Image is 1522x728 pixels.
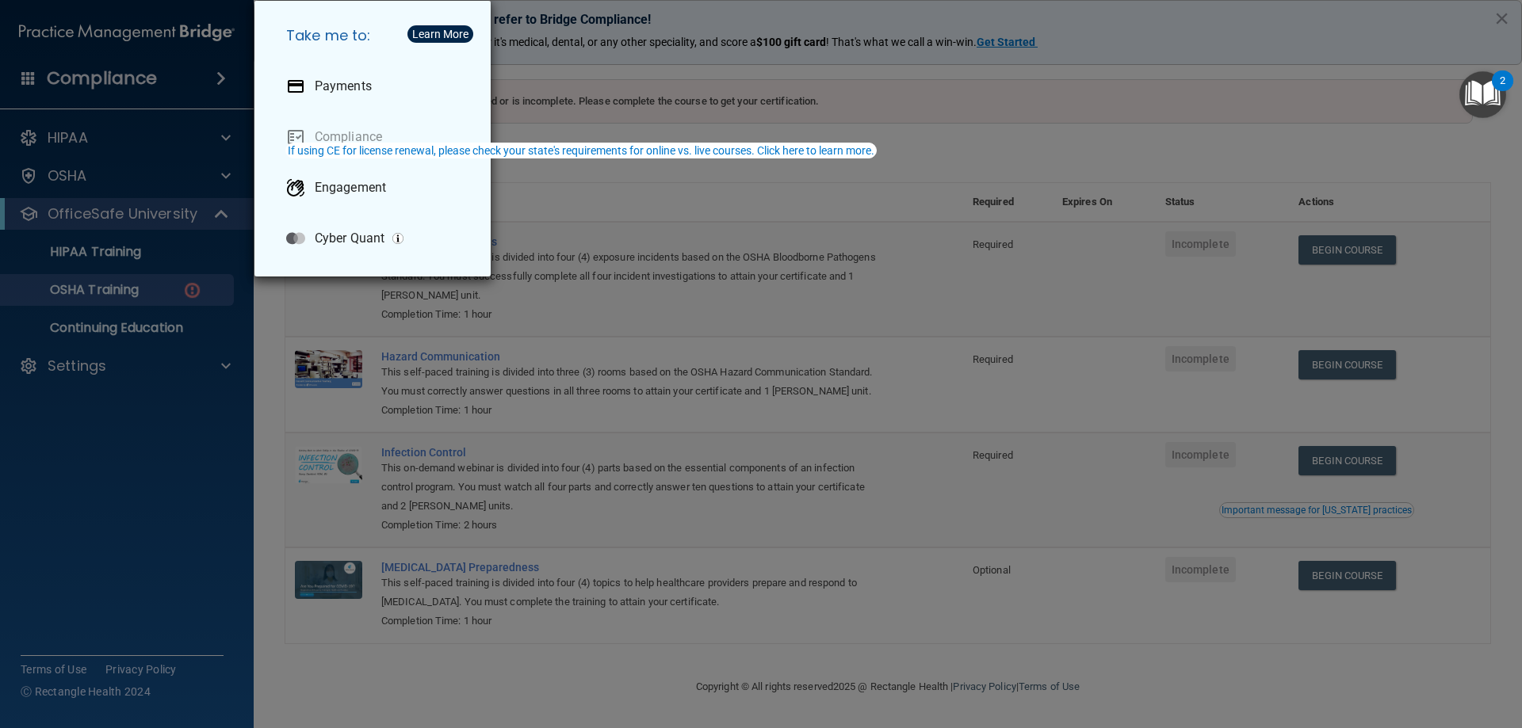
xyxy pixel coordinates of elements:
[285,143,877,158] button: If using CE for license renewal, please check your state's requirements for online vs. live cours...
[273,64,478,109] a: Payments
[1248,616,1503,679] iframe: Drift Widget Chat Controller
[1500,81,1505,101] div: 2
[273,13,478,58] h5: Take me to:
[412,29,468,40] div: Learn More
[407,25,473,43] button: Learn More
[273,216,478,261] a: Cyber Quant
[315,231,384,246] p: Cyber Quant
[273,115,478,159] a: Compliance
[1459,71,1506,118] button: Open Resource Center, 2 new notifications
[288,145,874,156] div: If using CE for license renewal, please check your state's requirements for online vs. live cours...
[315,180,386,196] p: Engagement
[273,166,478,210] a: Engagement
[315,78,372,94] p: Payments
